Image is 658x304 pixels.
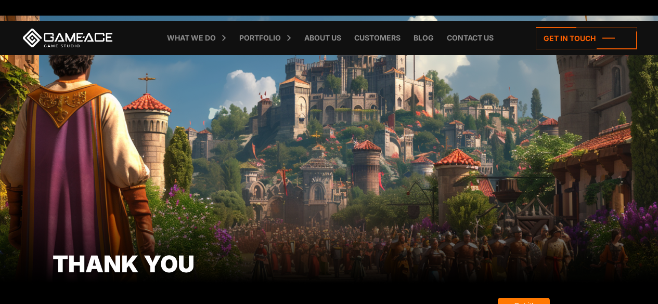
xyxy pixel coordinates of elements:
[408,21,439,55] a: Blog
[299,21,346,55] a: About Us
[162,21,221,55] a: What we do
[349,21,406,55] a: Customers
[234,21,286,55] a: Portfolio
[442,21,499,55] a: Contact us
[53,247,607,281] div: Thank you
[536,27,637,49] a: Get in touch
